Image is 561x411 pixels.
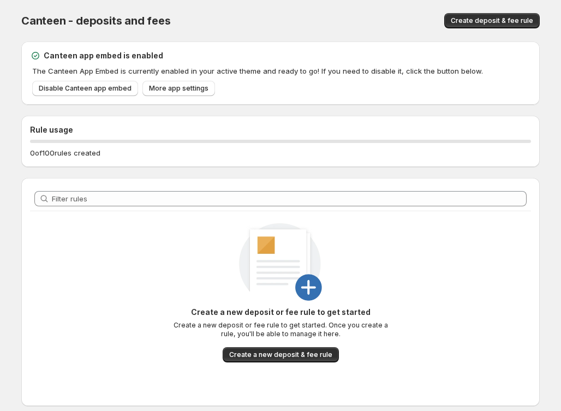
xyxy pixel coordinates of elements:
[451,16,533,25] span: Create deposit & fee rule
[171,307,390,318] p: Create a new deposit or fee rule to get started
[21,14,171,27] span: Canteen - deposits and fees
[142,81,215,96] a: More app settings
[223,347,339,362] button: Create a new deposit & fee rule
[32,65,531,76] p: The Canteen App Embed is currently enabled in your active theme and ready to go! If you need to d...
[149,84,208,93] span: More app settings
[39,84,132,93] span: Disable Canteen app embed
[171,321,390,338] p: Create a new deposit or fee rule to get started. Once you create a rule, you'll be able to manage...
[30,124,531,135] h2: Rule usage
[52,191,527,206] input: Filter rules
[32,81,138,96] a: Disable Canteen app embed
[229,350,332,359] span: Create a new deposit & fee rule
[444,13,540,28] button: Create deposit & fee rule
[30,147,100,158] p: 0 of 100 rules created
[44,50,163,61] h2: Canteen app embed is enabled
